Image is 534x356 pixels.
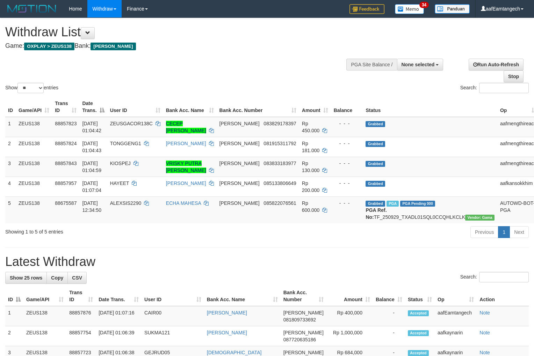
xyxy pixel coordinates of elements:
[66,286,96,306] th: Trans ID: activate to sort column ascending
[142,286,204,306] th: User ID: activate to sort column ascending
[52,97,79,117] th: Trans ID: activate to sort column ascending
[166,180,206,186] a: [PERSON_NAME]
[264,141,296,146] span: Copy 081915311792 to clipboard
[91,43,136,50] span: [PERSON_NAME]
[334,180,360,187] div: - - -
[408,350,429,356] span: Accepted
[5,83,58,93] label: Show entries
[435,286,477,306] th: Op: activate to sort column ascending
[5,25,349,39] h1: Withdraw List
[435,4,470,14] img: panduan.png
[302,200,320,213] span: Rp 600.000
[363,196,497,223] td: TF_250929_TXADL01SQL0CCQHLKCLK
[302,141,320,153] span: Rp 181.000
[166,161,206,173] a: VRISKY PUTRA [PERSON_NAME]
[110,180,129,186] span: HAYEET
[55,121,77,126] span: 88857823
[110,161,131,166] span: KIOSPEJ
[166,141,206,146] a: [PERSON_NAME]
[5,177,16,196] td: 4
[5,286,23,306] th: ID: activate to sort column descending
[10,275,42,281] span: Show 25 rows
[405,286,435,306] th: Status: activate to sort column ascending
[82,180,101,193] span: [DATE] 01:07:04
[331,97,363,117] th: Balance
[166,200,201,206] a: ECHA MAHESA
[460,83,529,93] label: Search:
[299,97,331,117] th: Amount: activate to sort column ascending
[96,326,142,346] td: [DATE] 01:06:39
[334,160,360,167] div: - - -
[24,43,74,50] span: OXPLAY > ZEUS138
[110,200,142,206] span: ALEXSIS2290
[498,226,510,238] a: 1
[479,83,529,93] input: Search:
[302,161,320,173] span: Rp 130.000
[373,286,405,306] th: Balance: activate to sort column ascending
[55,180,77,186] span: 88857957
[96,306,142,326] td: [DATE] 01:07:16
[334,120,360,127] div: - - -
[477,286,529,306] th: Action
[435,326,477,346] td: aafkaynarin
[435,306,477,326] td: aafEamtangech
[373,306,405,326] td: -
[207,330,247,335] a: [PERSON_NAME]
[363,97,497,117] th: Status
[16,157,52,177] td: ZEUS138
[264,121,296,126] span: Copy 083829178397 to clipboard
[16,137,52,157] td: ZEUS138
[5,137,16,157] td: 2
[264,200,296,206] span: Copy 085822076561 to clipboard
[207,310,247,316] a: [PERSON_NAME]
[465,215,495,221] span: Vendor URL: https://trx31.1velocity.biz
[66,306,96,326] td: 88857876
[281,286,326,306] th: Bank Acc. Number: activate to sort column ascending
[110,121,153,126] span: ZEUSGACOR138C
[23,286,66,306] th: Game/API: activate to sort column ascending
[366,207,387,220] b: PGA Ref. No:
[142,306,204,326] td: CAIR00
[217,97,299,117] th: Bank Acc. Number: activate to sort column ascending
[366,181,385,187] span: Grabbed
[219,161,260,166] span: [PERSON_NAME]
[5,3,58,14] img: MOTION_logo.png
[5,196,16,223] td: 5
[400,201,435,207] span: PGA Pending
[16,196,52,223] td: ZEUS138
[5,157,16,177] td: 3
[302,180,320,193] span: Rp 200.000
[408,310,429,316] span: Accepted
[326,326,373,346] td: Rp 1,000,000
[504,71,524,82] a: Stop
[5,272,47,284] a: Show 25 rows
[346,59,397,71] div: PGA Site Balance /
[283,337,316,342] span: Copy 087720635186 to clipboard
[397,59,443,71] button: None selected
[5,225,217,235] div: Showing 1 to 5 of 5 entries
[55,141,77,146] span: 88857824
[23,326,66,346] td: ZEUS138
[166,121,206,133] a: CECEP [PERSON_NAME]
[326,306,373,326] td: Rp 400,000
[163,97,217,117] th: Bank Acc. Name: activate to sort column ascending
[46,272,68,284] a: Copy
[142,326,204,346] td: SUKMA121
[67,272,87,284] a: CSV
[82,121,101,133] span: [DATE] 01:04:42
[373,326,405,346] td: -
[79,97,107,117] th: Date Trans.: activate to sort column descending
[479,330,490,335] a: Note
[17,83,44,93] select: Showentries
[5,255,529,269] h1: Latest Withdraw
[326,286,373,306] th: Amount: activate to sort column ascending
[283,330,324,335] span: [PERSON_NAME]
[219,180,260,186] span: [PERSON_NAME]
[349,4,384,14] img: Feedback.jpg
[16,117,52,137] td: ZEUS138
[510,226,529,238] a: Next
[387,201,399,207] span: Marked by aafpengsreynich
[395,4,424,14] img: Button%20Memo.svg
[366,161,385,167] span: Grabbed
[16,97,52,117] th: Game/API: activate to sort column ascending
